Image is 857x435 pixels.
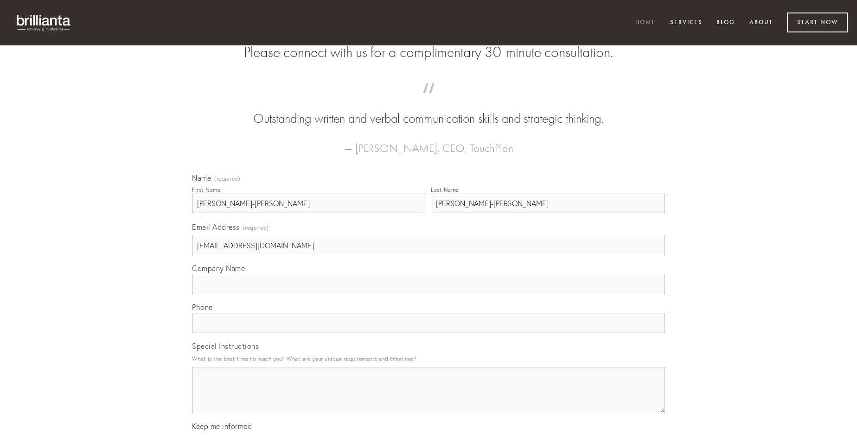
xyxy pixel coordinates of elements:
[9,9,79,36] img: brillianta - research, strategy, marketing
[243,221,269,234] span: (required)
[664,15,709,31] a: Services
[192,422,252,431] span: Keep me informed
[192,264,245,273] span: Company Name
[207,128,650,158] figcaption: — [PERSON_NAME], CEO, TouchPlan
[192,303,213,312] span: Phone
[207,92,650,128] blockquote: Outstanding written and verbal communication skills and strategic thinking.
[710,15,741,31] a: Blog
[192,341,259,351] span: Special Instructions
[192,173,211,183] span: Name
[743,15,779,31] a: About
[787,13,848,32] a: Start Now
[192,44,665,61] h2: Please connect with us for a complimentary 30-minute consultation.
[192,222,240,232] span: Email Address
[629,15,662,31] a: Home
[431,186,459,193] div: Last Name
[192,186,220,193] div: First Name
[207,92,650,110] span: “
[214,176,240,182] span: (required)
[192,353,665,365] p: What is the best time to reach you? What are your unique requirements and timelines?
